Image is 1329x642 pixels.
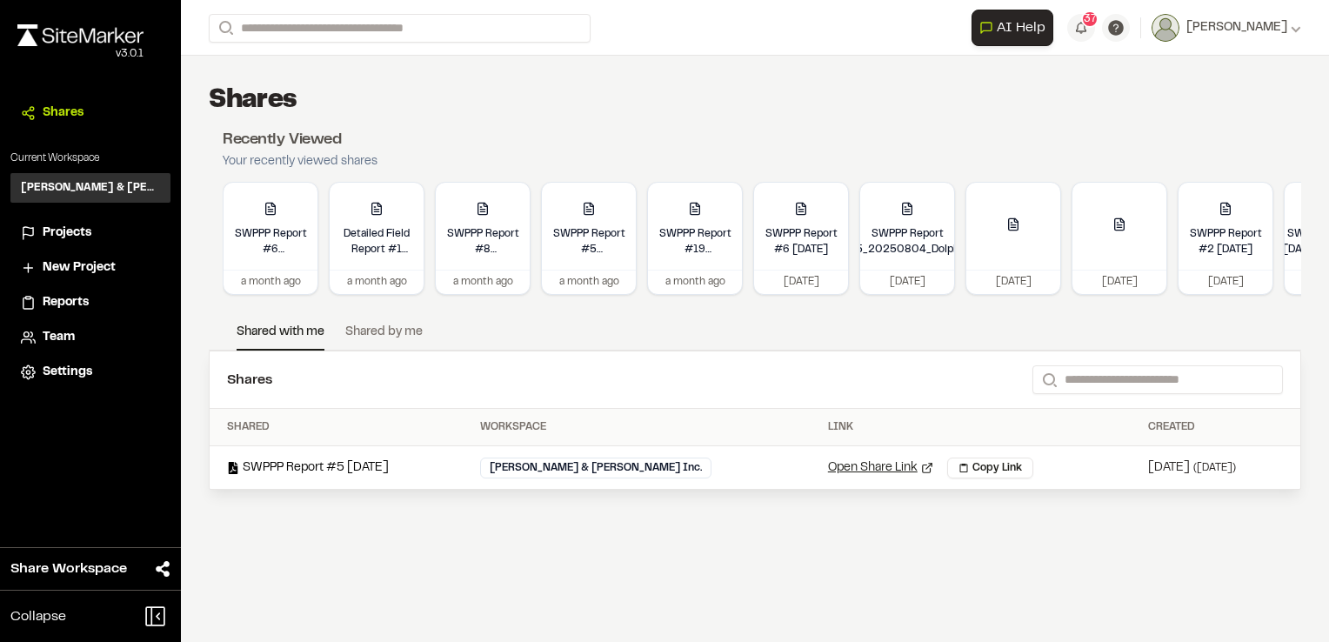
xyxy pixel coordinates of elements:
[996,274,1032,290] p: [DATE]
[1152,14,1301,42] button: [PERSON_NAME]
[237,323,324,351] a: Shared with me
[223,182,318,295] a: SWPPP Report #6 [DATE]_London Squarea month ago
[1084,11,1097,27] span: 37
[1102,274,1138,290] p: [DATE]
[541,182,637,295] a: SWPPP Report #5 [DATE]_Cherry Pointa month ago
[765,226,838,257] h3: SWPPP Report #6 [DATE]
[890,274,925,290] p: [DATE]
[43,258,116,278] span: New Project
[828,419,1134,435] div: Link
[1193,460,1236,476] div: ( [DATE] )
[435,182,531,295] a: SWPPP Report #8 [DATE]_Master corpa month ago
[10,558,127,579] span: Share Workspace
[10,150,170,166] p: Current Workspace
[1067,14,1095,42] button: 37
[753,182,849,295] a: SWPPP Report #6 [DATE][DATE]
[1178,182,1273,295] a: SWPPP Report #2 [DATE][DATE]
[1148,458,1190,478] div: [DATE]
[17,46,144,62] div: Oh geez...please don't...
[947,458,1033,478] button: Copy Link
[227,458,466,478] div: SWPPP Report #5 [DATE]
[965,182,1061,295] a: [DATE]
[1148,419,1283,435] div: Created
[21,180,160,196] h3: [PERSON_NAME] & [PERSON_NAME] Inc.
[828,458,933,478] a: Open Share Link
[1032,365,1064,394] button: Search
[10,606,66,627] span: Collapse
[43,293,89,312] span: Reports
[21,104,160,123] a: Shares
[665,274,725,290] p: a month ago
[647,182,743,295] a: SWPPP Report #19 [DATE]_Bluffton Community Medicala month ago
[347,274,407,290] p: a month ago
[209,84,297,118] h1: Shares
[1208,274,1244,290] p: [DATE]
[241,274,301,290] p: a month ago
[559,274,619,290] p: a month ago
[551,226,626,257] h3: SWPPP Report #5 [DATE]_Cherry Point
[43,363,92,382] span: Settings
[972,10,1053,46] button: Open AI Assistant
[1189,226,1262,257] h3: SWPPP Report #2 [DATE]
[480,458,711,478] div: [PERSON_NAME] & [PERSON_NAME] Inc.
[859,182,955,295] a: SWPPP Report #5_20250804_Dolphin Watch[DATE]
[1072,182,1167,295] a: [DATE]
[227,370,272,391] h2: Shares
[43,328,75,347] span: Team
[21,328,160,347] a: Team
[329,182,424,295] a: Detailed Field Report #1 [DATE]a month ago
[43,224,91,243] span: Projects
[784,274,819,290] p: [DATE]
[43,104,83,123] span: Shares
[21,258,160,278] a: New Project
[997,17,1045,38] span: AI Help
[480,419,814,435] div: Workspace
[21,293,160,312] a: Reports
[1152,14,1179,42] img: User
[1186,18,1287,37] span: [PERSON_NAME]
[209,14,240,43] button: Search
[847,226,968,257] h3: SWPPP Report #5_20250804_Dolphin Watch
[340,226,413,257] h3: Detailed Field Report #1 [DATE]
[453,274,513,290] p: a month ago
[223,152,377,171] p: Your recently viewed shares
[972,10,1060,46] div: Open AI Assistant
[17,24,144,46] img: rebrand.png
[21,363,160,382] a: Settings
[223,129,377,152] h3: Recently Viewed
[656,226,735,257] h3: SWPPP Report #19 [DATE]_Bluffton Community Medical
[445,226,521,257] h3: SWPPP Report #8 [DATE]_Master corp
[227,419,466,435] div: Shared
[232,226,309,257] h3: SWPPP Report #6 [DATE]_London Square
[345,323,423,349] a: Shared by me
[21,224,160,243] a: Projects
